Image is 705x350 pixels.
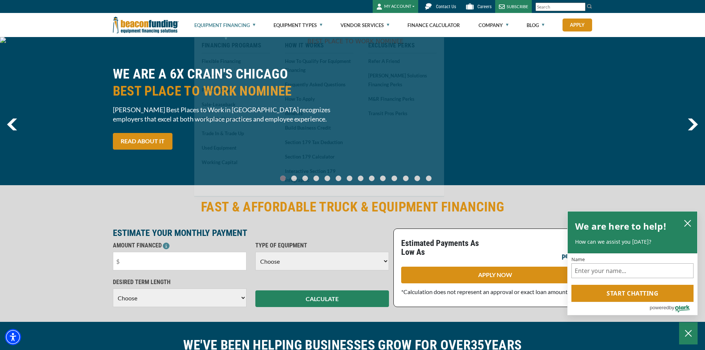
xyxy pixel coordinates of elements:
[563,19,592,31] a: Apply
[202,143,270,152] a: Used Equipment
[368,41,437,50] a: Exclusive Perks
[194,13,255,37] a: Equipment Financing
[202,157,270,167] a: Working Capital
[527,13,544,37] a: Blog
[202,100,270,109] a: Sale-Leaseback
[202,114,270,123] a: Start-Up Financing
[571,257,694,262] label: Name
[285,109,353,118] a: Benefits
[562,251,589,260] p: per month
[571,263,694,278] input: Name
[567,211,698,316] div: olark chatbox
[401,267,589,283] a: APPLY NOW
[682,218,694,228] button: close chatbox
[255,290,389,307] button: CALCULATE
[285,94,353,103] a: How to Apply
[113,66,348,100] h2: WE ARE A 6X CRAIN'S CHICAGO
[5,329,21,345] div: Accessibility Menu
[575,219,667,234] h2: We are here to help!
[202,129,270,138] a: Trade In & Trade Up
[202,56,270,66] a: Flexible Financing
[113,133,172,150] a: READ ABOUT IT
[113,13,179,37] img: Beacon Funding Corporation logo
[368,94,437,103] a: M&R Financing Perks
[285,80,353,89] a: Frequently Asked Questions
[649,302,697,315] a: Powered by Olark
[368,71,437,89] a: [PERSON_NAME] Solutions Financing Perks
[401,239,491,257] p: Estimated Payments As Low As
[578,4,584,10] a: Clear search text
[202,41,270,50] a: Financing Programs
[113,199,592,216] h2: FAST & AFFORDABLE TRUCK & EQUIPMENT FINANCING
[340,13,389,37] a: Vendor Services
[113,83,348,100] span: BEST PLACE TO WORK NOMINEE
[368,109,437,118] a: Transit Pros Perks
[436,4,456,9] span: Contact Us
[285,56,353,74] a: How to Qualify for Equipment Financing
[285,137,353,147] a: Section 179 Tax Deduction
[7,119,17,130] img: Left Navigator
[202,85,270,94] a: Pre-approvals
[7,119,17,130] a: previous
[255,241,389,250] p: TYPE OF EQUIPMENT
[587,3,592,9] img: Search
[477,4,491,9] span: Careers
[401,288,569,295] span: *Calculation does not represent an approval or exact loan amount.
[113,241,246,250] p: AMOUNT FINANCED
[649,303,669,312] span: powered
[285,123,353,132] a: Build Business Credit
[113,252,246,270] input: $
[202,71,270,80] a: Lease-To-Own
[285,41,353,50] a: How It Works
[479,13,508,37] a: Company
[407,13,460,37] a: Finance Calculator
[688,119,698,130] a: next
[679,322,698,344] button: Close Chatbox
[571,285,694,302] button: Start chatting
[575,238,690,246] p: How can we assist you [DATE]?
[536,3,585,11] input: Search
[285,166,353,184] a: Interactive Section 179 Infographic
[113,229,389,237] p: ESTIMATE YOUR MONTHLY PAYMENT
[368,56,437,66] a: Refer a Friend
[113,278,246,287] p: DESIRED TERM LENGTH
[273,13,322,37] a: Equipment Types
[669,303,674,312] span: by
[285,152,353,161] a: Section 179 Calculator
[113,105,348,124] span: [PERSON_NAME] Best Places to Work in [GEOGRAPHIC_DATA] recognizes employers that excel at both wo...
[688,119,698,130] img: Right Navigator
